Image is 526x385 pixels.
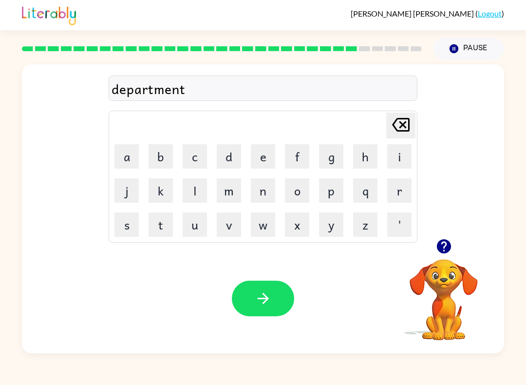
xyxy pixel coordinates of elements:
[387,178,412,203] button: r
[149,144,173,169] button: b
[478,9,502,18] a: Logout
[183,144,207,169] button: c
[319,178,343,203] button: p
[183,212,207,237] button: u
[149,178,173,203] button: k
[351,9,475,18] span: [PERSON_NAME] [PERSON_NAME]
[353,212,377,237] button: z
[251,178,275,203] button: n
[112,78,414,99] div: department
[114,178,139,203] button: j
[319,144,343,169] button: g
[217,178,241,203] button: m
[433,38,504,60] button: Pause
[114,212,139,237] button: s
[285,178,309,203] button: o
[387,144,412,169] button: i
[217,212,241,237] button: v
[353,178,377,203] button: q
[217,144,241,169] button: d
[395,244,492,342] video: Your browser must support playing .mp4 files to use Literably. Please try using another browser.
[351,9,504,18] div: ( )
[114,144,139,169] button: a
[353,144,377,169] button: h
[387,212,412,237] button: '
[285,144,309,169] button: f
[251,212,275,237] button: w
[319,212,343,237] button: y
[183,178,207,203] button: l
[149,212,173,237] button: t
[251,144,275,169] button: e
[285,212,309,237] button: x
[22,4,76,25] img: Literably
